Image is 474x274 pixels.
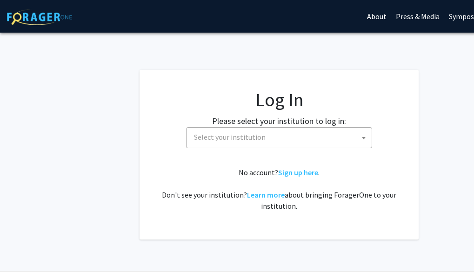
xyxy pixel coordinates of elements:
div: No account? . Don't see your institution? about bringing ForagerOne to your institution. [158,167,400,212]
img: ForagerOne Logo [7,9,72,25]
a: Sign up here [278,168,318,177]
h1: Log In [158,89,400,111]
span: Select your institution [190,128,372,147]
span: Select your institution [186,127,372,148]
span: Select your institution [194,132,266,142]
a: Learn more about bringing ForagerOne to your institution [247,190,285,199]
label: Please select your institution to log in: [212,115,346,127]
